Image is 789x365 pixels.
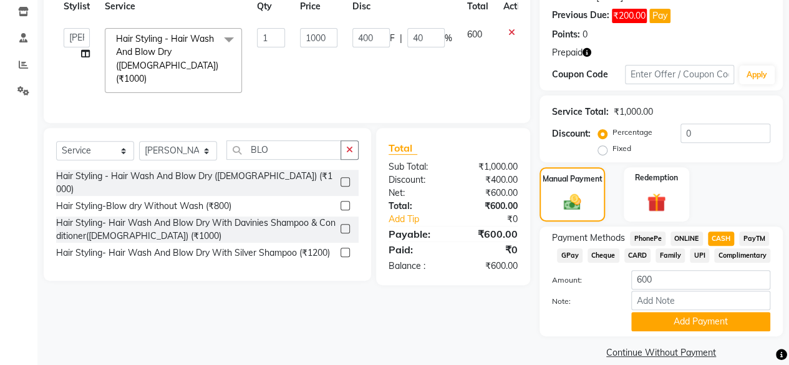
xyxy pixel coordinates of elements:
[379,160,453,173] div: Sub Total:
[379,213,465,226] a: Add Tip
[739,66,775,84] button: Apply
[552,231,625,245] span: Payment Methods
[543,296,622,307] label: Note:
[147,73,152,84] a: x
[56,200,231,213] div: Hair Styling-Blow dry Without Wash (₹800)
[714,248,770,263] span: Complimentary
[379,260,453,273] div: Balance :
[379,242,453,257] div: Paid:
[635,172,678,183] label: Redemption
[624,248,651,263] span: CARD
[552,68,625,81] div: Coupon Code
[453,200,527,213] div: ₹600.00
[557,248,583,263] span: GPay
[558,192,587,212] img: _cash.svg
[552,46,583,59] span: Prepaid
[614,105,653,119] div: ₹1,000.00
[379,187,453,200] div: Net:
[56,246,330,260] div: Hair Styling- Hair Wash And Blow Dry With Silver Shampoo (₹1200)
[226,140,341,160] input: Search or Scan
[552,9,609,23] div: Previous Due:
[453,242,527,257] div: ₹0
[467,29,482,40] span: 600
[465,213,527,226] div: ₹0
[552,28,580,41] div: Points:
[453,173,527,187] div: ₹400.00
[379,173,453,187] div: Discount:
[631,312,770,331] button: Add Payment
[379,200,453,213] div: Total:
[453,260,527,273] div: ₹600.00
[542,346,780,359] a: Continue Without Payment
[543,275,622,286] label: Amount:
[690,248,709,263] span: UPI
[612,143,631,154] label: Fixed
[445,32,452,45] span: %
[631,270,770,290] input: Amount
[389,142,417,155] span: Total
[670,231,703,246] span: ONLINE
[708,231,735,246] span: CASH
[56,217,336,243] div: Hair Styling- Hair Wash And Blow Dry With Davinies Shampoo & Conditioner([DEMOGRAPHIC_DATA]) (₹1000)
[612,127,652,138] label: Percentage
[56,170,336,196] div: Hair Styling - Hair Wash And Blow Dry ([DEMOGRAPHIC_DATA]) (₹1000)
[400,32,402,45] span: |
[625,65,734,84] input: Enter Offer / Coupon Code
[552,105,609,119] div: Service Total:
[453,187,527,200] div: ₹600.00
[583,28,588,41] div: 0
[543,173,603,185] label: Manual Payment
[641,191,672,214] img: _gift.svg
[116,33,218,84] span: Hair Styling - Hair Wash And Blow Dry ([DEMOGRAPHIC_DATA]) (₹1000)
[588,248,619,263] span: Cheque
[612,9,647,23] span: ₹200.00
[649,9,670,23] button: Pay
[379,226,453,241] div: Payable:
[453,160,527,173] div: ₹1,000.00
[390,32,395,45] span: F
[453,226,527,241] div: ₹600.00
[552,127,591,140] div: Discount:
[656,248,685,263] span: Family
[739,231,769,246] span: PayTM
[630,231,666,246] span: PhonePe
[631,291,770,310] input: Add Note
